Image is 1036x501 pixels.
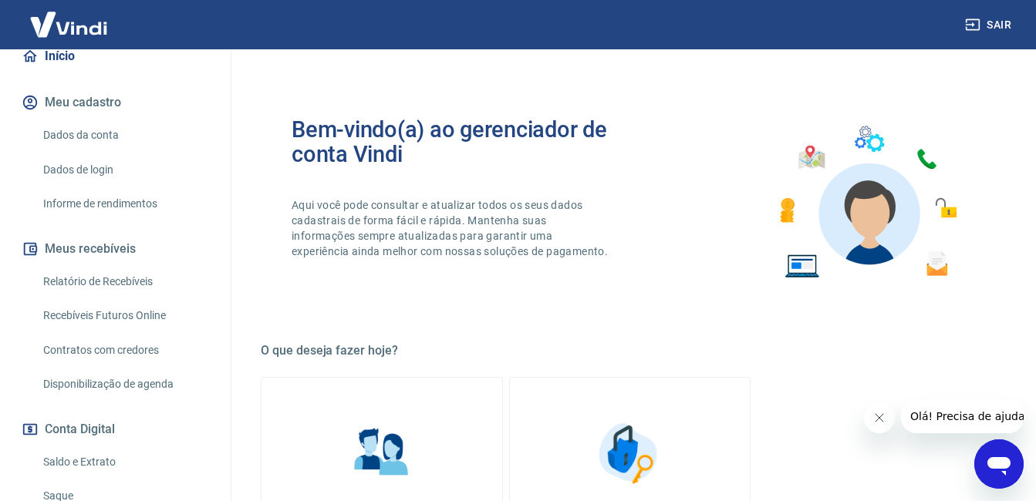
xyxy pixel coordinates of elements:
a: Disponibilização de agenda [37,368,212,400]
img: Informações pessoais [343,415,420,492]
a: Início [19,39,212,73]
a: Contratos com credores [37,335,212,366]
a: Recebíveis Futuros Online [37,300,212,331]
iframe: Botão para abrir a janela de mensagens [974,439,1024,489]
h5: O que deseja fazer hoje? [261,343,999,358]
h2: Bem-vindo(a) ao gerenciador de conta Vindi [292,117,630,166]
button: Meus recebíveis [19,232,212,266]
button: Conta Digital [19,412,212,446]
a: Saldo e Extrato [37,446,212,478]
img: Vindi [19,1,119,48]
p: Aqui você pode consultar e atualizar todos os seus dados cadastrais de forma fácil e rápida. Mant... [292,197,611,259]
a: Dados de login [37,154,212,186]
a: Informe de rendimentos [37,188,212,220]
iframe: Mensagem da empresa [901,399,1024,433]
button: Sair [962,11,1017,39]
img: Segurança [591,415,668,492]
span: Olá! Precisa de ajuda? [9,11,130,23]
iframe: Fechar mensagem [864,402,895,433]
button: Meu cadastro [19,86,212,119]
a: Relatório de Recebíveis [37,266,212,298]
a: Dados da conta [37,119,212,151]
img: Imagem de um avatar masculino com diversos icones exemplificando as funcionalidades do gerenciado... [766,117,968,287]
